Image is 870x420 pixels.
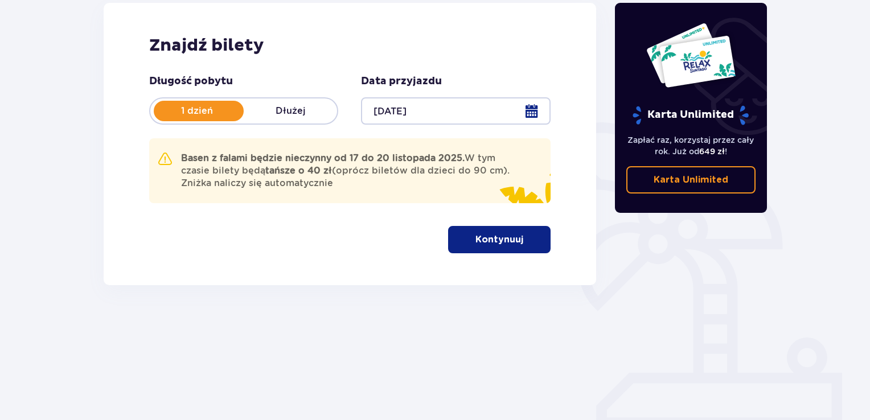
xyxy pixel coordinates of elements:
button: Kontynuuj [448,226,551,253]
strong: tańsze o 40 zł [265,165,332,176]
p: Karta Unlimited [654,174,728,186]
p: Dłużej [244,105,337,117]
p: Kontynuuj [475,233,523,246]
strong: Basen z falami będzie nieczynny od 17 do 20 listopada 2025. [181,153,465,163]
p: Data przyjazdu [361,75,442,88]
p: Karta Unlimited [631,105,750,125]
p: W tym czasie bilety będą (oprócz biletów dla dzieci do 90 cm). Zniżka naliczy się automatycznie [181,152,514,190]
img: Dwie karty całoroczne do Suntago z napisem 'UNLIMITED RELAX', na białym tle z tropikalnymi liśćmi... [646,22,736,88]
p: 1 dzień [150,105,244,117]
span: 649 zł [699,147,725,156]
p: Długość pobytu [149,75,233,88]
h2: Znajdź bilety [149,35,551,56]
a: Karta Unlimited [626,166,756,193]
p: Zapłać raz, korzystaj przez cały rok. Już od ! [626,134,756,157]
